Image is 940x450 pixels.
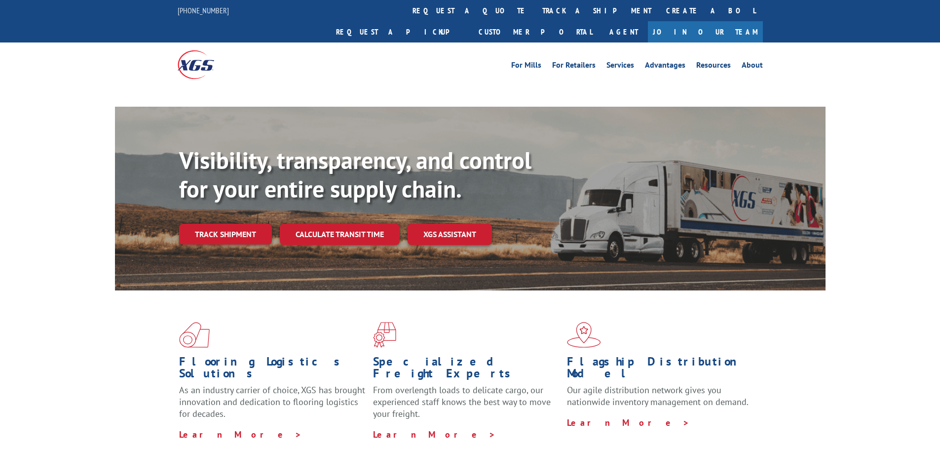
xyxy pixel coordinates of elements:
[179,356,366,384] h1: Flooring Logistics Solutions
[280,224,400,245] a: Calculate transit time
[511,61,541,72] a: For Mills
[567,384,749,408] span: Our agile distribution network gives you nationwide inventory management on demand.
[408,224,492,245] a: XGS ASSISTANT
[471,21,600,42] a: Customer Portal
[373,356,560,384] h1: Specialized Freight Experts
[696,61,731,72] a: Resources
[373,429,496,440] a: Learn More >
[179,322,210,348] img: xgs-icon-total-supply-chain-intelligence-red
[567,322,601,348] img: xgs-icon-flagship-distribution-model-red
[600,21,648,42] a: Agent
[179,224,272,245] a: Track shipment
[179,145,531,204] b: Visibility, transparency, and control for your entire supply chain.
[645,61,685,72] a: Advantages
[567,417,690,428] a: Learn More >
[179,429,302,440] a: Learn More >
[552,61,596,72] a: For Retailers
[178,5,229,15] a: [PHONE_NUMBER]
[606,61,634,72] a: Services
[179,384,365,419] span: As an industry carrier of choice, XGS has brought innovation and dedication to flooring logistics...
[329,21,471,42] a: Request a pickup
[373,322,396,348] img: xgs-icon-focused-on-flooring-red
[567,356,753,384] h1: Flagship Distribution Model
[373,384,560,428] p: From overlength loads to delicate cargo, our experienced staff knows the best way to move your fr...
[742,61,763,72] a: About
[648,21,763,42] a: Join Our Team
